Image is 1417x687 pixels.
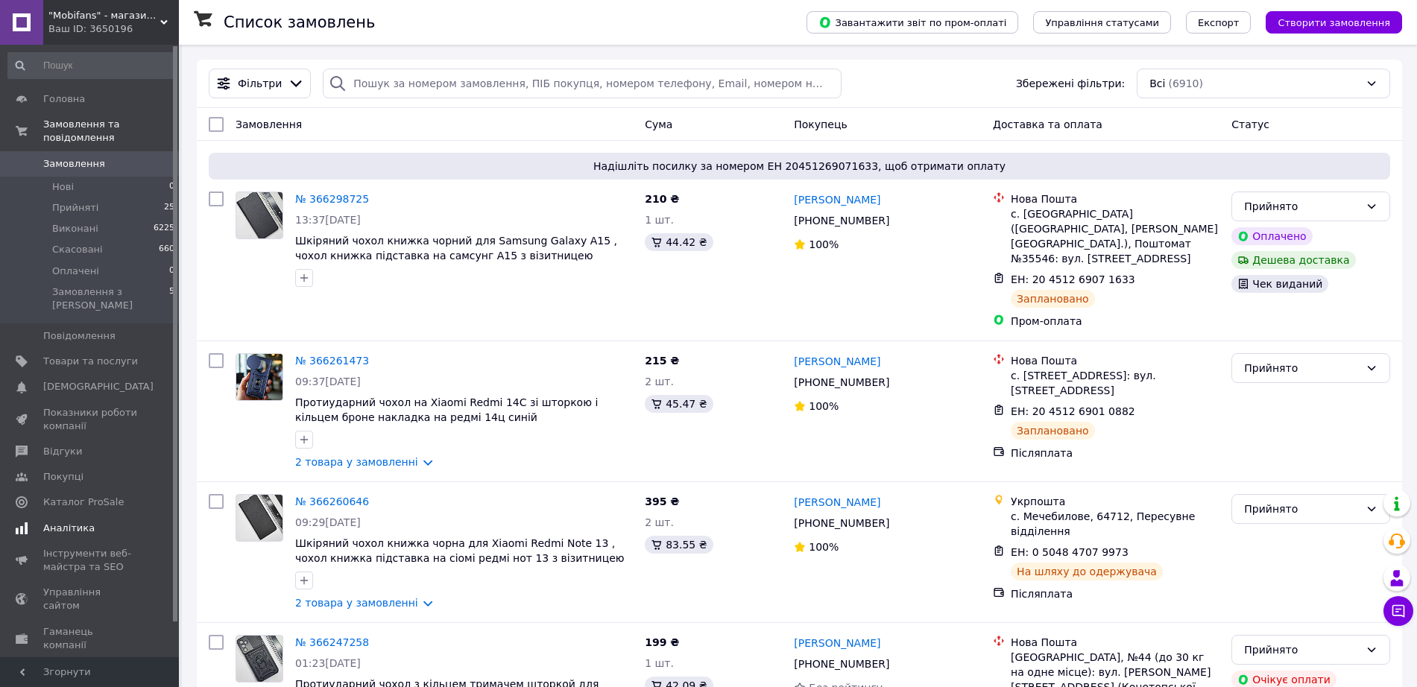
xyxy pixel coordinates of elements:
span: Повідомлення [43,329,116,343]
a: Фото товару [236,635,283,683]
span: Аналітика [43,522,95,535]
div: Нова Пошта [1011,191,1219,206]
span: Гаманець компанії [43,625,138,652]
span: Каталог ProSale [43,496,124,509]
img: Фото товару [236,354,283,400]
span: 1 шт. [645,657,674,669]
span: Експорт [1198,17,1240,28]
div: с. [STREET_ADDRESS]: вул. [STREET_ADDRESS] [1011,368,1219,398]
span: Створити замовлення [1278,17,1390,28]
div: 44.42 ₴ [645,233,713,251]
a: № 366261473 [295,355,369,367]
span: Всі [1149,76,1165,91]
span: 09:29[DATE] [295,516,361,528]
span: 2 шт. [645,376,674,387]
span: 6225 [154,222,174,235]
div: Нова Пошта [1011,635,1219,650]
a: № 366260646 [295,496,369,507]
div: с. [GEOGRAPHIC_DATA] ([GEOGRAPHIC_DATA], [PERSON_NAME][GEOGRAPHIC_DATA].), Поштомат №35546: вул. ... [1011,206,1219,266]
span: Фільтри [238,76,282,91]
span: Нові [52,180,74,194]
div: Ваш ID: 3650196 [48,22,179,36]
button: Завантажити звіт по пром-оплаті [807,11,1018,34]
span: 0 [169,265,174,278]
span: Завантажити звіт по пром-оплаті [818,16,1006,29]
span: Доставка та оплата [993,118,1102,130]
span: Скасовані [52,243,103,256]
span: Управління статусами [1045,17,1159,28]
a: Протиударний чохол на Xiaomi Redmi 14C зі шторкою і кільцем броне накладка на редмі 14ц синій [295,396,598,423]
div: [PHONE_NUMBER] [791,653,892,674]
div: [PHONE_NUMBER] [791,210,892,231]
a: Шкіряний чохол книжка чорна для Xiaomi Redmi Note 13 , чохол книжка підставка на сіомі редмі нот ... [295,537,625,564]
div: Пром-оплата [1011,314,1219,329]
span: Збережені фільтри: [1016,76,1125,91]
span: Показники роботи компанії [43,406,138,433]
span: Покупці [43,470,83,484]
div: 45.47 ₴ [645,395,713,413]
span: Інструменти веб-майстра та SEO [43,547,138,574]
span: ЕН: 20 4512 6901 0882 [1011,405,1135,417]
span: ЕН: 20 4512 6907 1633 [1011,273,1135,285]
span: 100% [809,400,839,412]
span: 5 [169,285,174,312]
span: Cума [645,118,672,130]
span: Головна [43,92,85,106]
img: Фото товару [236,192,283,238]
button: Управління статусами [1033,11,1171,34]
div: Дешева доставка [1231,251,1355,269]
span: 199 ₴ [645,636,679,648]
a: 2 товара у замовленні [295,456,418,468]
div: Чек виданий [1231,275,1328,293]
div: Прийнято [1244,501,1360,517]
span: 660 [159,243,174,256]
div: [PHONE_NUMBER] [791,372,892,393]
div: с. Мечебилове, 64712, Пересувне відділення [1011,509,1219,539]
span: Виконані [52,222,98,235]
a: № 366247258 [295,636,369,648]
span: 1 шт. [645,214,674,226]
span: Замовлення з [PERSON_NAME] [52,285,169,312]
div: Оплачено [1231,227,1312,245]
span: ЕН: 0 5048 4707 9973 [1011,546,1129,558]
a: Фото товару [236,353,283,401]
div: Прийнято [1244,642,1360,658]
span: (6910) [1168,77,1203,89]
button: Чат з покупцем [1383,596,1413,626]
span: 13:37[DATE] [295,214,361,226]
span: 215 ₴ [645,355,679,367]
div: На шляху до одержувача [1011,563,1163,580]
div: Післяплата [1011,586,1219,601]
span: Надішліть посилку за номером ЕН 20451269071633, щоб отримати оплату [215,159,1384,174]
span: 100% [809,238,839,250]
div: Нова Пошта [1011,353,1219,368]
a: [PERSON_NAME] [794,192,880,207]
input: Пошук за номером замовлення, ПІБ покупця, номером телефону, Email, номером накладної [323,69,842,98]
div: Заплановано [1011,422,1095,440]
div: Післяплата [1011,446,1219,460]
span: Замовлення [43,157,105,171]
div: Прийнято [1244,198,1360,215]
span: Замовлення [236,118,302,130]
a: Фото товару [236,494,283,542]
div: Прийнято [1244,360,1360,376]
input: Пошук [7,52,176,79]
span: Прийняті [52,201,98,215]
img: Фото товару [236,495,283,541]
div: Укрпошта [1011,494,1219,509]
button: Створити замовлення [1266,11,1402,34]
span: Шкіряний чохол книжка чорний для Samsung Galaxy A15 , чохол книжка підставка на самсунг А15 з віз... [295,235,617,262]
span: Статус [1231,118,1269,130]
span: 210 ₴ [645,193,679,205]
span: 25 [164,201,174,215]
a: 2 товара у замовленні [295,597,418,609]
span: Товари та послуги [43,355,138,368]
div: Заплановано [1011,290,1095,308]
span: Покупець [794,118,847,130]
span: Відгуки [43,445,82,458]
span: 2 шт. [645,516,674,528]
a: [PERSON_NAME] [794,354,880,369]
a: № 366298725 [295,193,369,205]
